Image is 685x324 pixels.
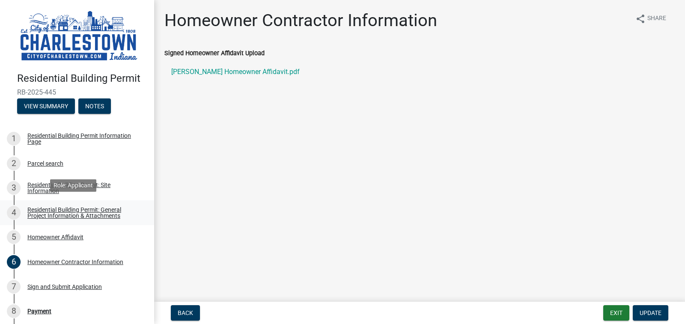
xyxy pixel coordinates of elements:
button: Update [633,305,668,321]
div: 4 [7,206,21,220]
div: Homeowner Affidavit [27,234,83,240]
label: Signed Homeowner Affidavit Upload [164,51,265,56]
div: 8 [7,304,21,318]
div: Homeowner Contractor Information [27,259,123,265]
button: Exit [603,305,629,321]
div: 5 [7,230,21,244]
div: Payment [27,308,51,314]
button: shareShare [628,10,673,27]
div: Role: Applicant [50,179,96,192]
div: 1 [7,132,21,146]
h1: Homeowner Contractor Information [164,10,437,31]
wm-modal-confirm: Notes [78,103,111,110]
div: Parcel search [27,161,63,166]
h4: Residential Building Permit [17,72,147,85]
span: RB-2025-445 [17,88,137,96]
button: Notes [78,98,111,114]
span: Share [647,14,666,24]
button: Back [171,305,200,321]
div: Residential Building Permit: General Project Information & Attachments [27,207,140,219]
div: Residential Building Permit Information Page [27,133,140,145]
div: Residential Building Permit: Site Information [27,182,140,194]
div: 7 [7,280,21,294]
a: [PERSON_NAME] Homeowner Affidavit.pdf [164,62,675,82]
i: share [635,14,646,24]
span: Update [640,309,661,316]
button: View Summary [17,98,75,114]
div: 3 [7,181,21,195]
div: 2 [7,157,21,170]
div: Sign and Submit Application [27,284,102,290]
img: City of Charlestown, Indiana [17,9,140,63]
span: Back [178,309,193,316]
div: 6 [7,255,21,269]
wm-modal-confirm: Summary [17,103,75,110]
